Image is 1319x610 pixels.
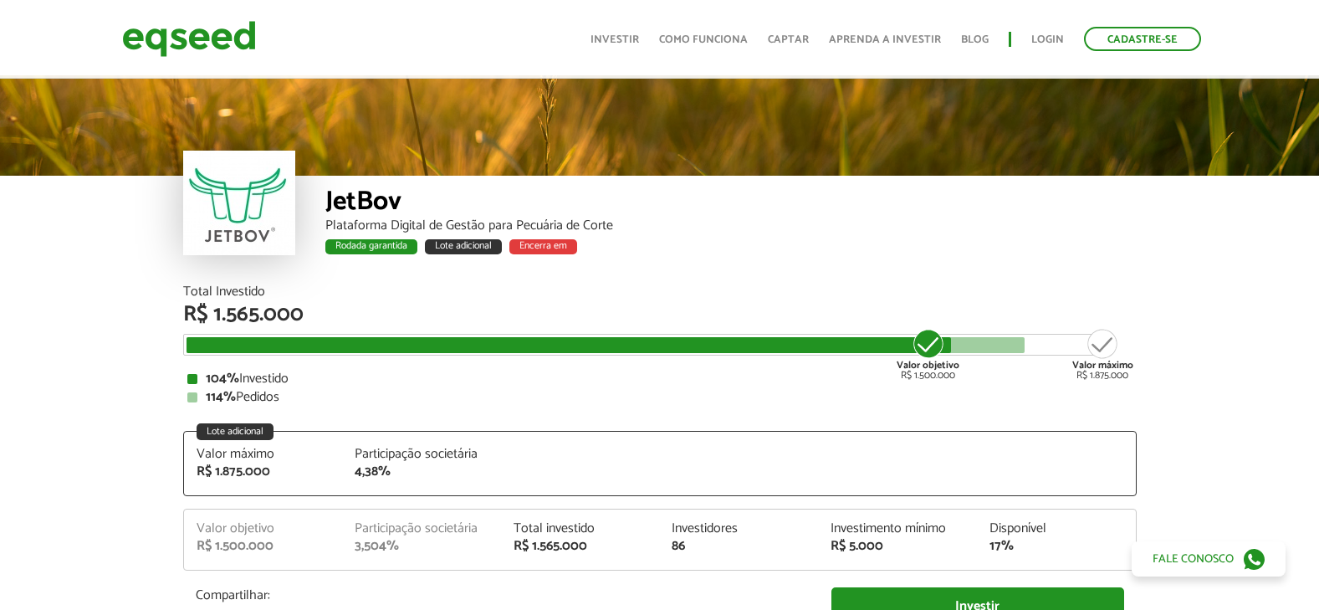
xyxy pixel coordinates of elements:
p: Compartilhar: [196,587,806,603]
strong: Valor máximo [1072,357,1133,373]
div: Participação societária [355,522,488,536]
div: Rodada garantida [325,239,417,254]
div: R$ 5.000 [831,540,964,553]
div: Lote adicional [425,239,502,254]
a: Login [1031,34,1064,45]
div: Participação societária [355,448,488,461]
div: R$ 1.565.000 [183,304,1137,326]
div: Investimento mínimo [831,522,964,536]
div: Total investido [514,522,647,536]
div: Lote adicional [197,423,274,440]
img: EqSeed [122,17,256,61]
div: 86 [672,540,805,553]
div: Disponível [989,522,1123,536]
div: Plataforma Digital de Gestão para Pecuária de Corte [325,219,1137,233]
div: R$ 1.565.000 [514,540,647,553]
div: Pedidos [187,391,1132,404]
div: R$ 1.875.000 [1072,327,1133,381]
div: Total Investido [183,285,1137,299]
div: Investidores [672,522,805,536]
a: Fale conosco [1132,541,1286,577]
div: Investido [187,372,1132,386]
div: 4,38% [355,465,488,479]
div: 17% [989,540,1123,553]
a: Blog [961,34,989,45]
div: Valor objetivo [197,522,330,536]
div: Valor máximo [197,448,330,461]
div: R$ 1.875.000 [197,465,330,479]
div: R$ 1.500.000 [197,540,330,553]
a: Investir [590,34,639,45]
a: Captar [768,34,809,45]
div: JetBov [325,188,1137,219]
strong: 114% [206,386,236,408]
a: Cadastre-se [1084,27,1201,51]
strong: 104% [206,367,239,390]
a: Aprenda a investir [829,34,941,45]
a: Como funciona [659,34,748,45]
strong: Valor objetivo [897,357,959,373]
div: 3,504% [355,540,488,553]
div: R$ 1.500.000 [897,327,959,381]
div: Encerra em [509,239,577,254]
